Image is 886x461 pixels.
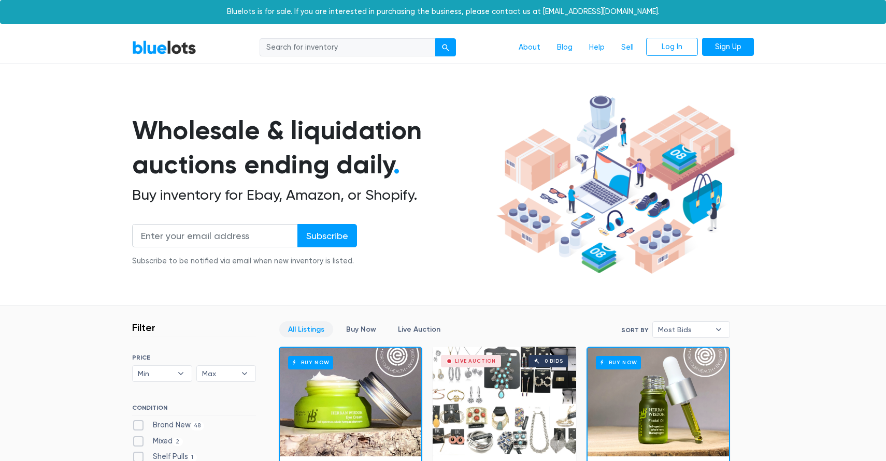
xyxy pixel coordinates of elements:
div: Subscribe to be notified via email when new inventory is listed. [132,256,357,267]
label: Brand New [132,420,204,431]
label: Sort By [621,325,648,335]
div: 0 bids [545,359,563,364]
b: ▾ [234,366,255,381]
span: Min [138,366,172,381]
span: 2 [173,438,183,446]
input: Subscribe [297,224,357,247]
h6: Buy Now [596,356,641,369]
div: Live Auction [455,359,496,364]
h6: PRICE [132,354,256,361]
input: Enter your email address [132,224,298,247]
label: Mixed [132,436,183,447]
span: 48 [191,422,204,430]
a: Sell [613,38,642,57]
a: Log In [646,38,698,56]
a: Buy Now [280,348,421,456]
a: BlueLots [132,40,196,55]
b: ▾ [170,366,192,381]
h6: Buy Now [288,356,333,369]
a: Buy Now [337,321,385,337]
a: Live Auction 0 bids [433,347,576,455]
a: About [510,38,549,57]
a: Blog [549,38,581,57]
a: Help [581,38,613,57]
h2: Buy inventory for Ebay, Amazon, or Shopify. [132,186,493,204]
a: Sign Up [702,38,754,56]
a: Buy Now [588,348,729,456]
span: Most Bids [658,322,710,337]
img: hero-ee84e7d0318cb26816c560f6b4441b76977f77a177738b4e94f68c95b2b83dbb.png [493,91,738,279]
h3: Filter [132,321,155,334]
input: Search for inventory [260,38,436,57]
b: ▾ [708,322,730,337]
h1: Wholesale & liquidation auctions ending daily [132,113,493,182]
h6: CONDITION [132,404,256,415]
span: Max [202,366,236,381]
span: . [393,149,400,180]
a: All Listings [279,321,333,337]
a: Live Auction [389,321,449,337]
